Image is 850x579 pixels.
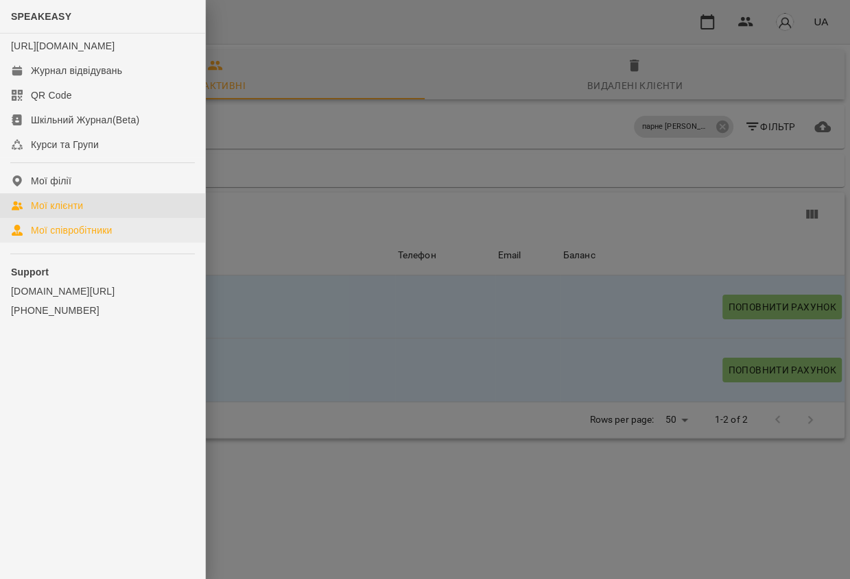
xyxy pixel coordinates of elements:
a: [DOMAIN_NAME][URL] [11,284,194,298]
div: Журнал відвідувань [31,64,122,77]
div: QR Code [31,88,72,102]
div: Курси та Групи [31,138,99,151]
div: Мої філії [31,174,71,188]
p: Support [11,265,194,279]
div: Мої співробітники [31,223,113,237]
div: Шкільний Журнал(Beta) [31,113,139,127]
a: [URL][DOMAIN_NAME] [11,40,115,51]
div: Мої клієнти [31,199,83,212]
span: SPEAKEASY [11,11,71,22]
a: [PHONE_NUMBER] [11,304,194,317]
